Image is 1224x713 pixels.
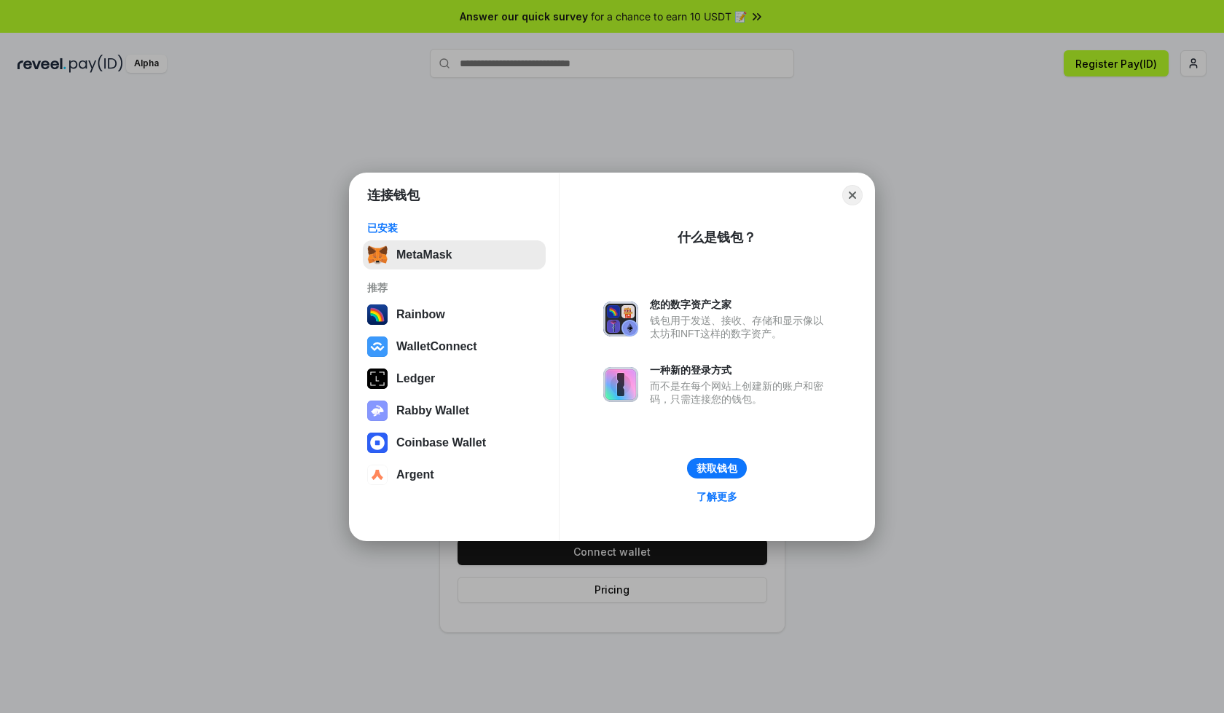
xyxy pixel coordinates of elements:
[367,245,388,265] img: svg+xml,%3Csvg%20fill%3D%22none%22%20height%3D%2233%22%20viewBox%3D%220%200%2035%2033%22%20width%...
[603,302,638,336] img: svg+xml,%3Csvg%20xmlns%3D%22http%3A%2F%2Fwww.w3.org%2F2000%2Fsvg%22%20fill%3D%22none%22%20viewBox...
[396,308,445,321] div: Rainbow
[396,248,452,261] div: MetaMask
[367,401,388,421] img: svg+xml,%3Csvg%20xmlns%3D%22http%3A%2F%2Fwww.w3.org%2F2000%2Fsvg%22%20fill%3D%22none%22%20viewBox...
[363,460,546,489] button: Argent
[396,404,469,417] div: Rabby Wallet
[697,462,737,475] div: 获取钱包
[367,304,388,325] img: svg+xml,%3Csvg%20width%3D%22120%22%20height%3D%22120%22%20viewBox%3D%220%200%20120%20120%22%20fil...
[396,372,435,385] div: Ledger
[363,240,546,269] button: MetaMask
[363,300,546,329] button: Rainbow
[396,468,434,481] div: Argent
[842,185,863,205] button: Close
[367,433,388,453] img: svg+xml,%3Csvg%20width%3D%2228%22%20height%3D%2228%22%20viewBox%3D%220%200%2028%2028%22%20fill%3D...
[367,369,388,389] img: svg+xml,%3Csvg%20xmlns%3D%22http%3A%2F%2Fwww.w3.org%2F2000%2Fsvg%22%20width%3D%2228%22%20height%3...
[363,364,546,393] button: Ledger
[678,229,756,246] div: 什么是钱包？
[687,458,747,478] button: 获取钱包
[603,367,638,402] img: svg+xml,%3Csvg%20xmlns%3D%22http%3A%2F%2Fwww.w3.org%2F2000%2Fsvg%22%20fill%3D%22none%22%20viewBox...
[650,379,831,406] div: 而不是在每个网站上创建新的账户和密码，只需连接您的钱包。
[650,363,831,377] div: 一种新的登录方式
[363,428,546,457] button: Coinbase Wallet
[363,396,546,425] button: Rabby Wallet
[363,332,546,361] button: WalletConnect
[367,186,420,204] h1: 连接钱包
[367,465,388,485] img: svg+xml,%3Csvg%20width%3D%2228%22%20height%3D%2228%22%20viewBox%3D%220%200%2028%2028%22%20fill%3D...
[396,436,486,449] div: Coinbase Wallet
[650,314,831,340] div: 钱包用于发送、接收、存储和显示像以太坊和NFT这样的数字资产。
[688,487,746,506] a: 了解更多
[650,298,831,311] div: 您的数字资产之家
[367,336,388,357] img: svg+xml,%3Csvg%20width%3D%2228%22%20height%3D%2228%22%20viewBox%3D%220%200%2028%2028%22%20fill%3D...
[697,490,737,503] div: 了解更多
[396,340,477,353] div: WalletConnect
[367,221,541,235] div: 已安装
[367,281,541,294] div: 推荐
